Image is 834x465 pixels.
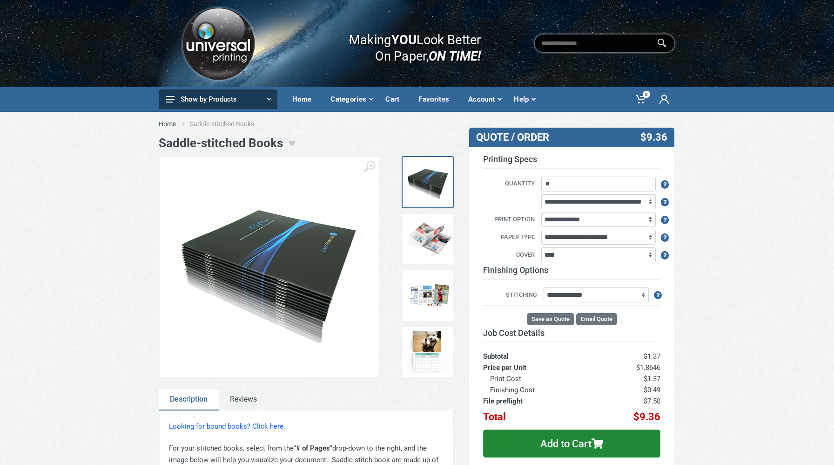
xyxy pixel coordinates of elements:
[219,389,268,410] a: Reviews
[294,444,332,452] strong: "# of Pages"
[576,313,617,325] button: Email Quote
[391,32,416,48] b: YOU
[379,87,412,112] a: Cart
[286,87,324,112] a: Home
[405,216,451,262] img: Open Spreads
[483,265,660,280] h3: Finishing Options
[507,89,541,109] div: Help
[629,87,653,112] a: 0
[462,89,507,109] div: Account
[483,373,599,384] th: Print Cost
[412,87,462,112] a: Favorites
[159,89,277,109] button: Show by Products
[483,362,599,373] th: Price per Unit
[483,328,660,338] h3: Job Cost Details
[402,156,454,208] a: Saddlestich Book
[405,272,451,319] img: Samples
[633,411,660,423] span: $9.36
[324,89,379,109] div: Categories
[483,407,599,423] th: Total
[476,215,539,225] label: Print Option
[402,269,454,321] a: Samples
[190,119,268,129] li: Saddle-stitched Books
[644,397,660,405] span: $7.50
[179,4,257,83] img: Logo.png
[412,89,462,109] div: Favorites
[476,131,599,144] h3: QUOTE / ORDER
[643,91,650,98] span: 0
[644,352,660,361] span: $1.37
[476,179,539,189] label: Quantity
[286,89,324,109] div: Home
[379,89,412,109] div: Cart
[159,136,283,150] h1: Saddle-stitched Books
[636,363,660,372] span: $1.8646
[483,342,599,362] th: Subtotal
[330,22,481,64] div: Making Look Better On Paper,
[640,131,667,144] span: $9.36
[483,290,542,301] label: Stitching
[483,396,599,407] th: File preflight
[476,250,539,260] label: Cover
[483,430,660,458] button: Add to Cart
[159,119,675,129] nav: breadcrumb
[405,159,451,205] img: Saddlestich Book
[159,119,176,129] a: Home
[429,48,481,64] i: ON TIME!
[476,232,539,243] label: Paper Type
[527,313,574,325] button: Save as Quote
[159,389,219,410] a: Description
[169,191,370,342] img: Saddlestich Book
[402,213,454,265] a: Open Spreads
[402,326,454,378] a: Calendar
[483,154,660,169] h3: Printing Specs
[644,386,660,394] span: $0.49
[405,329,451,376] img: Calendar
[169,422,285,431] a: Looking for bound books? Click here.
[483,384,599,396] th: Finishing Cost
[644,375,660,383] span: $1.37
